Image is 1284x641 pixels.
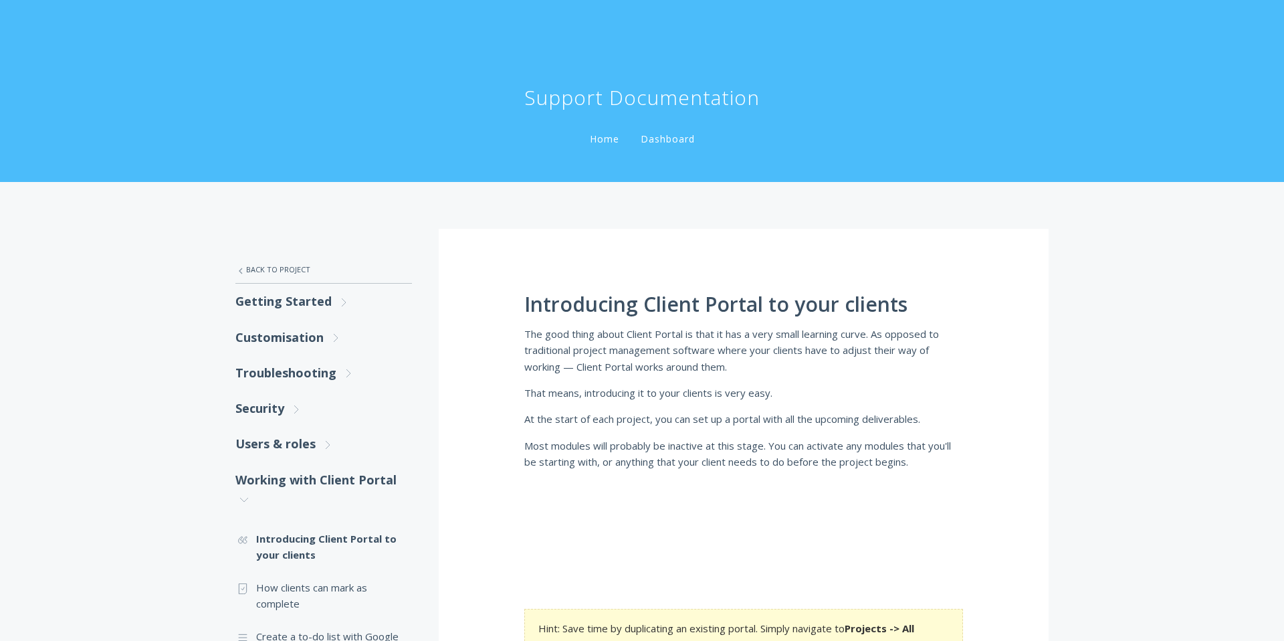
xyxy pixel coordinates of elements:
a: Back to Project [235,256,412,284]
h1: Support Documentation [524,84,760,111]
a: Customisation [235,320,412,355]
p: The good thing about Client Portal is that it has a very small learning curve. As opposed to trad... [524,326,963,375]
a: How clients can mark as complete [235,571,412,620]
a: Users & roles [235,426,412,462]
a: Home [587,132,622,145]
p: That means, introducing it to your clients is very easy. [524,385,963,401]
a: Introducing Client Portal to your clients [235,523,412,571]
h1: Introducing Client Portal to your clients [524,293,963,316]
img: svg+xml;nitro-empty-id=MTQzNToxNjA=-1;base64,PHN2ZyB2aWV3Qm94PSIwIDAgMjA1NiA1NTYiIHdpZHRoPSIyMDU2... [524,480,963,598]
p: At the start of each project, you can set up a portal with all the upcoming deliverables. [524,411,963,427]
a: Working with Client Portal [235,462,412,518]
a: Troubleshooting [235,355,412,391]
a: Security [235,391,412,426]
p: Most modules will probably be inactive at this stage. You can activate any modules that you'll be... [524,438,963,470]
a: Dashboard [638,132,698,145]
a: Getting Started [235,284,412,319]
